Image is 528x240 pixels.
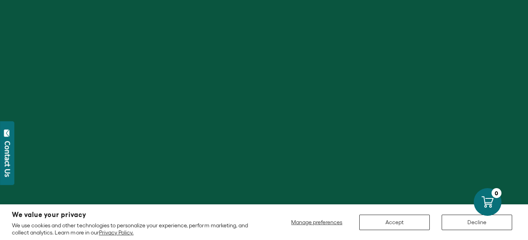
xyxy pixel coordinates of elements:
a: Privacy Policy. [99,229,133,236]
span: Manage preferences [291,219,342,225]
button: Accept [359,215,430,230]
button: Decline [442,215,512,230]
h2: We value your privacy [12,211,261,218]
div: 0 [492,188,501,198]
button: Manage preferences [286,215,347,230]
p: We use cookies and other technologies to personalize your experience, perform marketing, and coll... [12,222,261,236]
div: Contact Us [4,141,11,177]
